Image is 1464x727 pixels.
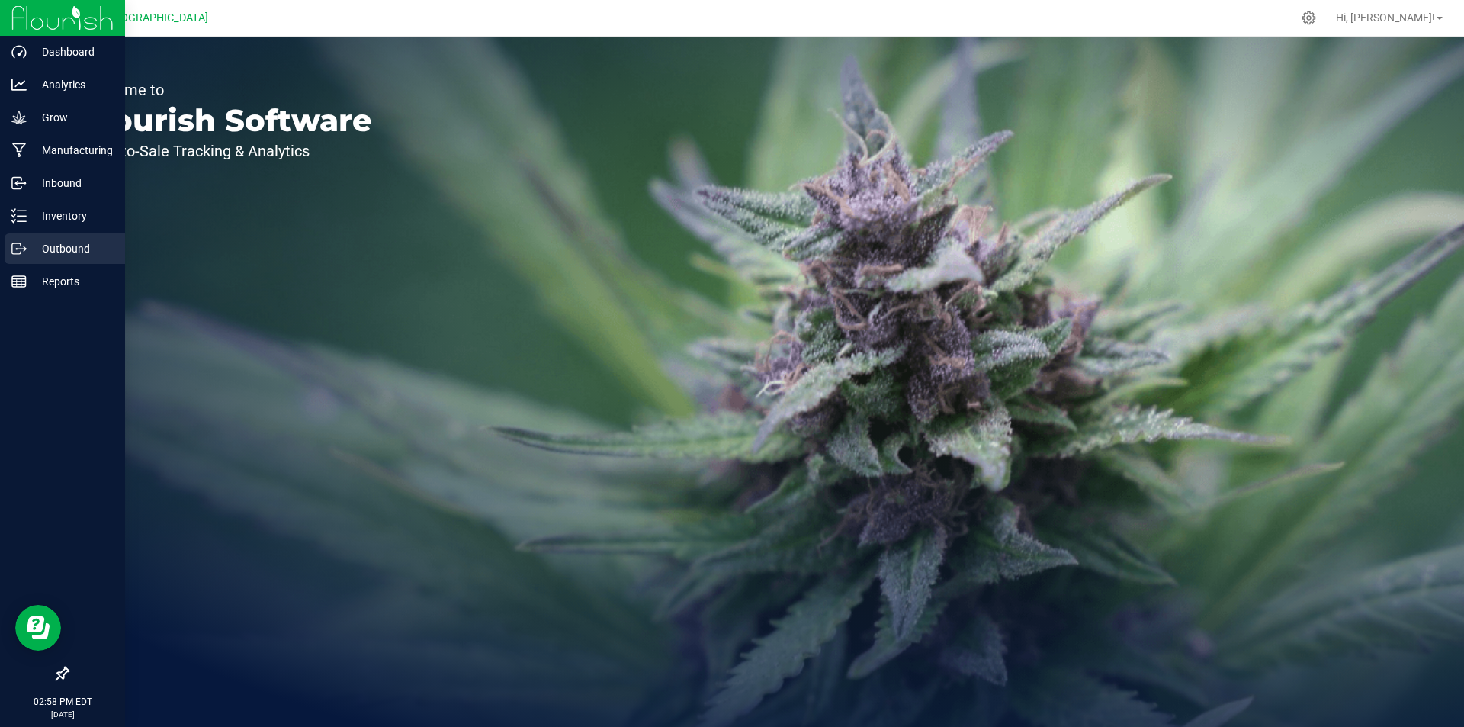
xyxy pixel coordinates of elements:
[27,141,118,159] p: Manufacturing
[11,241,27,256] inline-svg: Outbound
[7,695,118,709] p: 02:58 PM EDT
[11,77,27,92] inline-svg: Analytics
[11,143,27,158] inline-svg: Manufacturing
[15,605,61,651] iframe: Resource center
[27,207,118,225] p: Inventory
[11,44,27,60] inline-svg: Dashboard
[82,143,372,159] p: Seed-to-Sale Tracking & Analytics
[82,82,372,98] p: Welcome to
[11,274,27,289] inline-svg: Reports
[1336,11,1435,24] span: Hi, [PERSON_NAME]!
[27,43,118,61] p: Dashboard
[27,240,118,258] p: Outbound
[11,208,27,224] inline-svg: Inventory
[11,175,27,191] inline-svg: Inbound
[7,709,118,720] p: [DATE]
[27,272,118,291] p: Reports
[27,108,118,127] p: Grow
[11,110,27,125] inline-svg: Grow
[27,76,118,94] p: Analytics
[82,105,372,136] p: Flourish Software
[104,11,208,24] span: [GEOGRAPHIC_DATA]
[1299,11,1318,25] div: Manage settings
[27,174,118,192] p: Inbound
